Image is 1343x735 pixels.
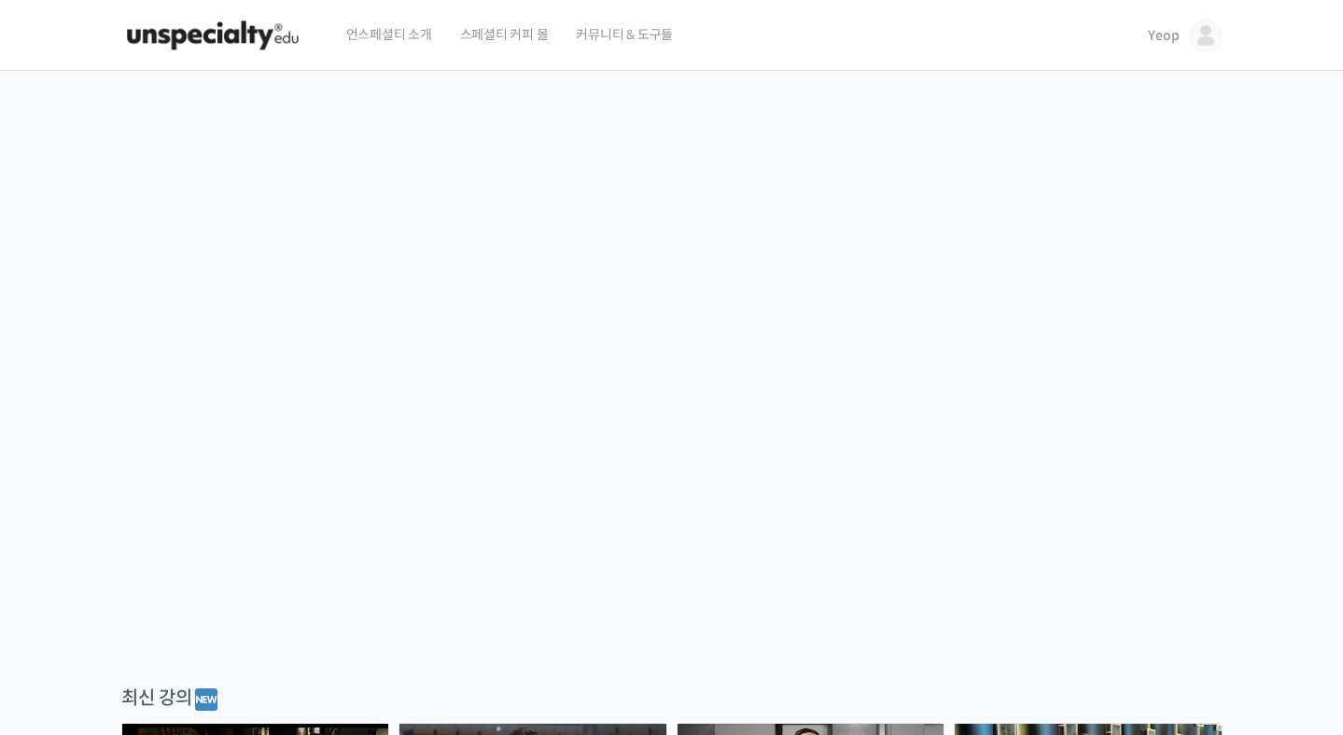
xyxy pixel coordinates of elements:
div: 최신 강의 [121,686,1223,714]
img: 🆕 [195,688,217,711]
p: 시간과 장소에 구애받지 않고, 검증된 커리큘럼으로 [19,388,1325,414]
p: [PERSON_NAME]을 다하는 당신을 위해, 최고와 함께 만든 커피 클래스 [19,285,1325,380]
span: Yeop [1148,27,1179,44]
